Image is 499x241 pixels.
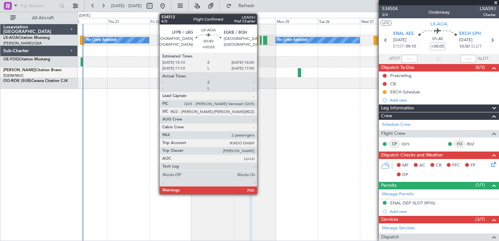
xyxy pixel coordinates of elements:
[390,200,435,206] div: ENAL DEP SLOT 0910z
[3,68,35,72] span: [PERSON_NAME]
[389,140,400,148] div: CP
[3,57,50,61] a: OE-FOGCitation Mustang
[3,68,61,72] a: [PERSON_NAME]Citation Bravo
[381,152,443,159] span: Dispatch Checks and Weather
[402,172,408,178] span: DP
[223,1,262,11] button: Refresh
[381,182,396,189] span: Permits
[3,79,68,83] a: OO-ROK (SUB)Cessna Citation CJ4
[233,18,276,24] div: Sun 24
[381,104,414,112] span: Leg Information
[382,191,414,198] a: Manage Permits
[452,162,460,169] span: FFC
[107,18,149,24] div: Thu 21
[86,35,117,45] div: No Crew Sabadell
[390,89,420,95] div: EKCH Schedule
[3,79,31,83] span: OO-ROK (SUB)
[432,36,443,42] span: 01:40
[430,21,447,27] span: LX-AOA
[475,64,485,71] span: (0/3)
[3,36,50,40] a: LX-AOACitation Mustang
[65,18,107,24] div: Wed 20
[381,130,405,137] span: Flight Crew
[402,162,409,169] span: MF
[480,12,496,18] span: Charter
[382,12,398,18] span: 2/4
[428,9,450,16] div: Underway
[478,56,489,62] span: ALDT
[382,121,410,128] a: Schedule Crew
[390,209,496,214] div: Add new
[3,73,24,78] a: EDDM/MUC
[419,162,425,169] span: AC
[393,37,407,43] span: [DATE]
[459,43,470,50] span: 10:50
[459,31,481,37] span: EKCH CPH
[20,1,57,11] input: Trip Number
[191,18,233,24] div: Sat 23
[401,141,416,147] a: QVS
[3,36,18,40] span: LX-AOA
[393,31,413,37] span: ENAL AES
[318,18,360,24] div: Tue 26
[475,216,485,223] span: (3/7)
[480,5,496,12] span: LXA59J
[381,112,392,120] span: Crew
[17,16,69,20] span: All Aircraft
[406,43,416,50] span: 09:10
[381,216,398,223] span: Services
[381,64,414,72] span: Dispatch To-Dos
[7,13,71,23] button: All Aircraft
[467,141,481,147] a: RDZ
[277,35,308,45] div: No Crew Sabadell
[471,162,475,169] span: FP
[454,140,465,148] div: FO
[149,18,191,24] div: Fri 22
[360,18,402,24] div: Wed 27
[382,225,415,232] a: Manage Services
[3,57,19,61] span: OE-FOG
[390,97,496,103] div: Add new
[436,162,442,169] span: CR
[390,73,411,78] div: Prebriefing
[390,81,396,87] div: CB
[233,4,260,8] span: Refresh
[3,41,42,46] a: [PERSON_NAME]/QSA
[382,5,398,12] span: 534504
[475,182,485,188] span: (1/1)
[381,233,399,241] span: Dispatch
[393,43,404,50] span: ETOT
[389,56,400,62] span: ATOT
[459,37,473,43] span: [DATE]
[111,3,142,9] span: [DATE] - [DATE]
[380,20,392,26] button: UTC
[276,18,318,24] div: Mon 25
[402,55,417,63] input: --:--
[79,13,90,19] div: [DATE]
[471,43,482,50] span: ELDT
